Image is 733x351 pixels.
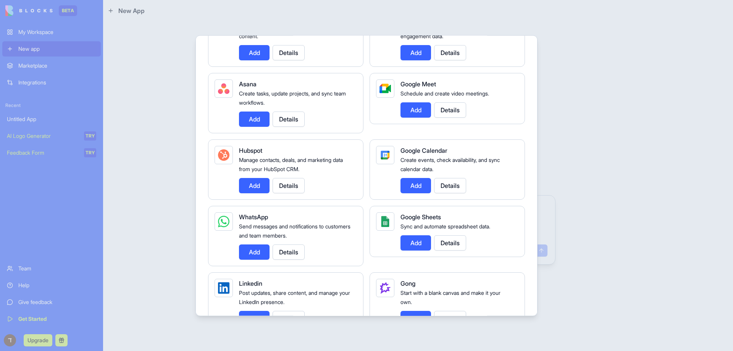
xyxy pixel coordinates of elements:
button: Add [239,311,270,326]
span: Start with a blank canvas and make it your own. [400,290,501,305]
button: Details [273,311,305,326]
button: Add [400,102,431,118]
button: Add [239,45,270,60]
span: Hubspot [239,147,262,154]
button: Add [400,235,431,251]
button: Details [434,235,466,251]
span: Create events, check availability, and sync calendar data. [400,157,500,172]
button: Details [273,45,305,60]
span: WhatsApp [239,213,268,221]
span: Sync and automate spreadsheet data. [400,223,490,230]
span: Google Calendar [400,147,447,154]
span: Send messages and notifications to customers and team members. [239,223,350,239]
button: Add [400,178,431,193]
button: Details [273,178,305,193]
button: Add [239,244,270,260]
span: Linkedin [239,280,262,287]
button: Details [434,311,466,326]
button: Add [239,178,270,193]
span: Google Meet [400,80,436,88]
button: Details [434,45,466,60]
span: Schedule and create video meetings. [400,90,489,97]
span: Manage contacts, deals, and marketing data from your HubSpot CRM. [239,157,343,172]
button: Add [400,45,431,60]
button: Details [273,244,305,260]
button: Add [239,112,270,127]
span: Google Sheets [400,213,441,221]
button: Details [434,178,466,193]
button: Add [400,311,431,326]
span: Gong [400,280,415,287]
span: Asana [239,80,257,88]
span: Post updates, share content, and manage your LinkedIn presence. [239,290,350,305]
button: Details [273,112,305,127]
button: Details [434,102,466,118]
span: Create tasks, update projects, and sync team workflows. [239,90,346,106]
